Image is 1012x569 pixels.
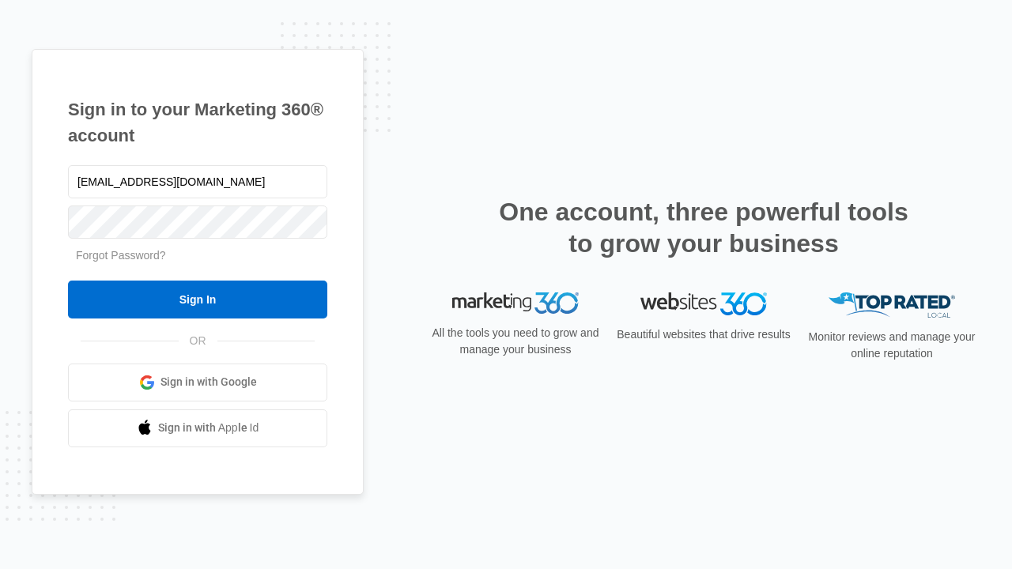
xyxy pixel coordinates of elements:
[68,165,327,198] input: Email
[76,249,166,262] a: Forgot Password?
[68,409,327,447] a: Sign in with Apple Id
[494,196,913,259] h2: One account, three powerful tools to grow your business
[160,374,257,390] span: Sign in with Google
[68,281,327,318] input: Sign In
[615,326,792,343] p: Beautiful websites that drive results
[158,420,259,436] span: Sign in with Apple Id
[68,96,327,149] h1: Sign in to your Marketing 360® account
[427,325,604,358] p: All the tools you need to grow and manage your business
[829,292,955,318] img: Top Rated Local
[68,364,327,401] a: Sign in with Google
[803,329,980,362] p: Monitor reviews and manage your online reputation
[179,333,217,349] span: OR
[640,292,767,315] img: Websites 360
[452,292,579,315] img: Marketing 360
